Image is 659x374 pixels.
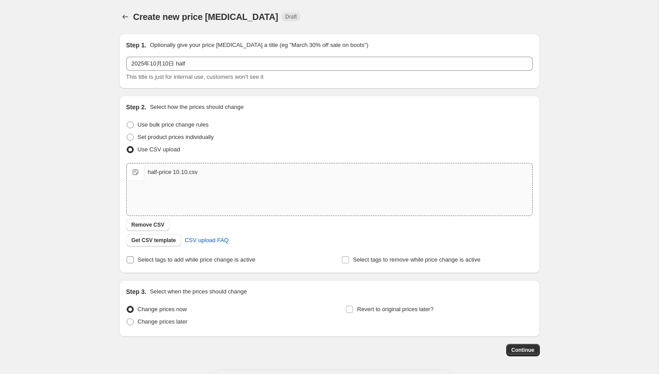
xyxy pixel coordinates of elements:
p: Optionally give your price [MEDICAL_DATA] a title (eg "March 30% off sale on boots") [150,41,368,50]
button: Get CSV template [126,234,182,247]
span: Use CSV upload [138,146,180,153]
button: Continue [506,344,540,356]
span: Get CSV template [132,237,176,244]
button: Price change jobs [119,11,132,23]
span: This title is just for internal use, customers won't see it [126,73,264,80]
h2: Step 2. [126,103,147,112]
p: Select when the prices should change [150,287,247,296]
span: Remove CSV [132,221,165,228]
span: Continue [512,347,535,354]
h2: Step 3. [126,287,147,296]
span: Set product prices individually [138,134,214,140]
span: Revert to original prices later? [357,306,434,312]
span: CSV upload FAQ [185,236,229,245]
button: Remove CSV [126,219,170,231]
span: Create new price [MEDICAL_DATA] [133,12,279,22]
h2: Step 1. [126,41,147,50]
input: 30% off holiday sale [126,57,533,71]
p: Select how the prices should change [150,103,244,112]
span: Select tags to add while price change is active [138,256,256,263]
div: half-price 10.10.csv [148,168,198,177]
span: Use bulk price change rules [138,121,209,128]
span: Select tags to remove while price change is active [353,256,481,263]
a: CSV upload FAQ [179,233,234,247]
span: Change prices now [138,306,187,312]
span: Draft [285,13,297,20]
span: Change prices later [138,318,188,325]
